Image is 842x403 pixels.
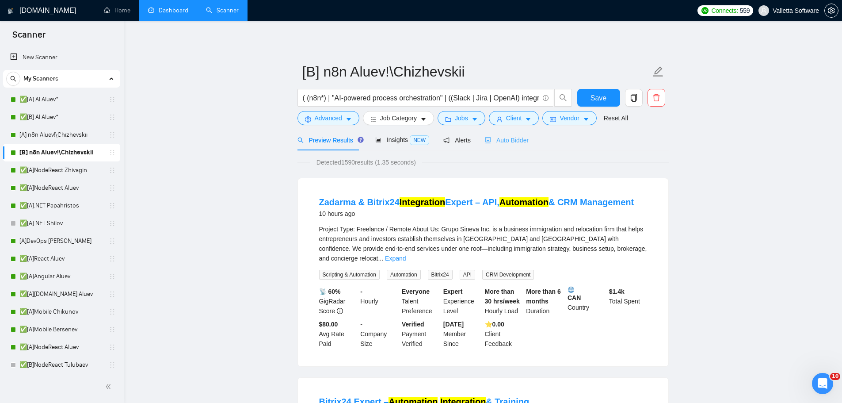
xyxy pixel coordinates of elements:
[104,7,130,14] a: homeHome
[485,321,504,328] b: ⭐️ 0.00
[460,270,475,280] span: API
[206,7,239,14] a: searchScanner
[701,7,709,14] img: upwork-logo.png
[506,113,522,123] span: Client
[319,288,341,295] b: 📡 60%
[109,255,116,262] span: holder
[109,184,116,192] span: holder
[455,113,468,123] span: Jobs
[19,321,103,338] a: ✅[A]Mobile Bersenev
[6,72,20,86] button: search
[360,288,362,295] b: -
[297,111,359,125] button: settingAdvancedcaret-down
[3,49,120,66] li: New Scanner
[109,291,116,298] span: holder
[402,288,430,295] b: Everyone
[10,49,113,66] a: New Scanner
[482,270,534,280] span: CRM Development
[438,111,485,125] button: folderJobscaret-down
[19,108,103,126] a: ✅[B] AI Aluev*
[109,114,116,121] span: holder
[19,215,103,232] a: ✅[A].NET Shilov
[19,144,103,161] a: [B] n8n Aluev!\Chizhevskii
[525,116,531,123] span: caret-down
[824,4,838,18] button: setting
[387,270,421,280] span: Automation
[443,321,464,328] b: [DATE]
[105,382,114,391] span: double-left
[148,7,188,14] a: dashboardDashboard
[761,8,767,14] span: user
[648,94,665,102] span: delete
[358,287,400,316] div: Hourly
[489,111,539,125] button: userClientcaret-down
[591,92,606,104] span: Save
[400,319,442,349] div: Payment Verified
[310,157,422,167] span: Detected 1590 results (1.35 seconds)
[830,373,840,380] span: 10
[609,288,625,295] b: $ 1.4k
[109,131,116,138] span: holder
[109,96,116,103] span: holder
[109,326,116,333] span: holder
[109,220,116,227] span: holder
[317,319,359,349] div: Avg Rate Paid
[297,137,361,144] span: Preview Results
[445,116,451,123] span: folder
[370,116,377,123] span: bars
[554,89,572,107] button: search
[496,116,503,123] span: user
[19,126,103,144] a: [A] n8n Aluev!\Chizhevskii
[566,287,607,316] div: Country
[19,303,103,321] a: ✅[A]Mobile Chikunov
[812,373,833,394] iframe: Intercom live chat
[428,270,453,280] span: Bitrix24
[5,28,53,47] span: Scanner
[400,287,442,316] div: Talent Preference
[319,197,634,207] a: Zadarma & Bitrix24IntegrationExpert – API,Automation& CRM Management
[385,255,406,262] a: Expand
[360,321,362,328] b: -
[317,287,359,316] div: GigRadar Score
[652,66,664,77] span: edit
[711,6,738,15] span: Connects:
[363,111,434,125] button: barsJob Categorycaret-down
[443,137,450,143] span: notification
[19,356,103,374] a: ✅[B]NodeReact Tulubaev
[8,4,14,18] img: logo
[109,308,116,315] span: holder
[472,116,478,123] span: caret-down
[740,6,750,15] span: 559
[485,137,529,144] span: Auto Bidder
[303,92,539,104] input: Search Freelance Jobs...
[109,149,116,156] span: holder
[499,197,549,207] mark: Automation
[380,113,417,123] span: Job Category
[550,116,556,123] span: idcard
[7,76,20,82] span: search
[483,319,525,349] div: Client Feedback
[109,344,116,351] span: holder
[443,137,471,144] span: Alerts
[410,135,429,145] span: NEW
[19,179,103,197] a: ✅[A]NodeReact Aluev
[375,137,381,143] span: area-chart
[625,94,642,102] span: copy
[319,321,338,328] b: $80.00
[648,89,665,107] button: delete
[19,250,103,268] a: ✅[A]React Aluev
[109,361,116,368] span: holder
[319,208,634,219] div: 10 hours ago
[19,285,103,303] a: ✅[A][DOMAIN_NAME] Aluev
[19,161,103,179] a: ✅[A]NodeReact Zhivagin
[555,94,571,102] span: search
[400,197,445,207] mark: Integration
[604,113,628,123] a: Reset All
[315,113,342,123] span: Advanced
[443,288,463,295] b: Expert
[542,111,596,125] button: idcardVendorcaret-down
[337,308,343,314] span: info-circle
[109,238,116,245] span: holder
[526,288,561,305] b: More than 6 months
[402,321,424,328] b: Verified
